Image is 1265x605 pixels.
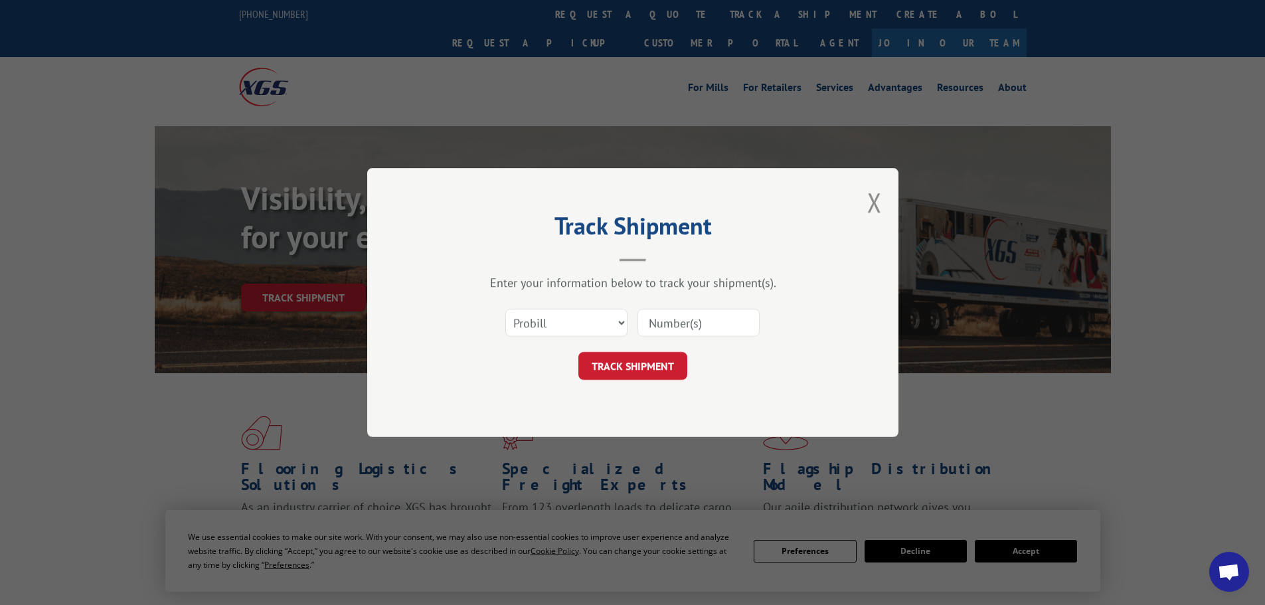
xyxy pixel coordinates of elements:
button: Close modal [867,185,882,220]
button: TRACK SHIPMENT [578,352,687,380]
h2: Track Shipment [434,216,832,242]
div: Enter your information below to track your shipment(s). [434,275,832,290]
input: Number(s) [637,309,760,337]
div: Open chat [1209,552,1249,592]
